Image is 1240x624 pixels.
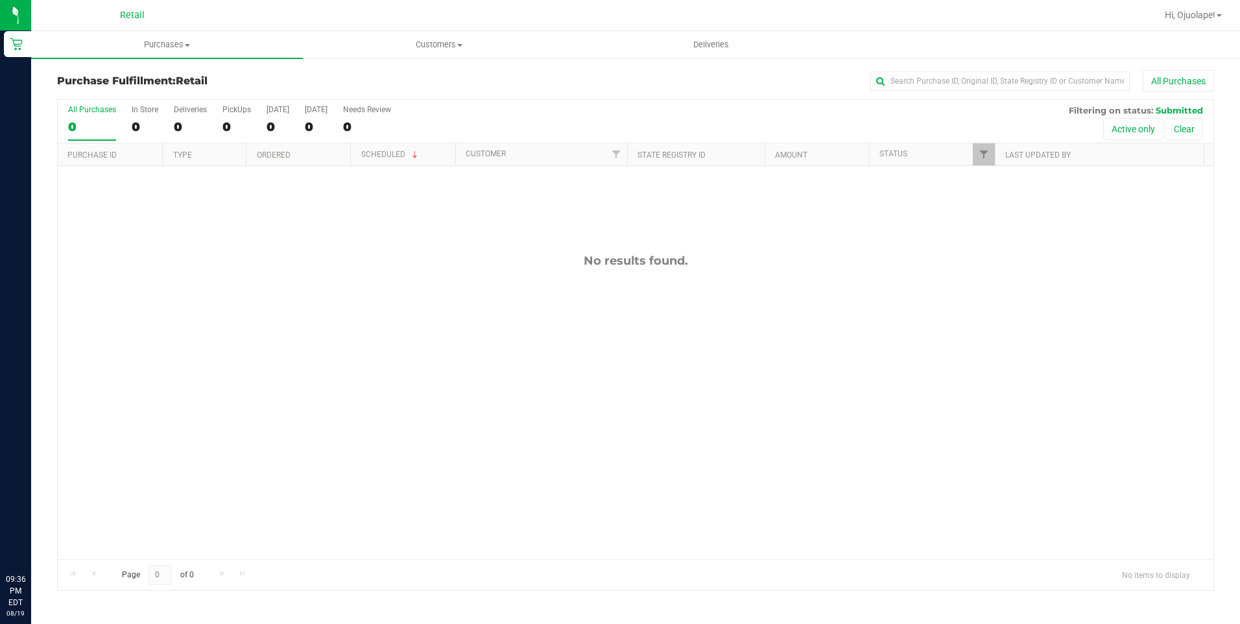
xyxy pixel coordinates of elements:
[267,119,289,134] div: 0
[676,39,746,51] span: Deliveries
[222,119,251,134] div: 0
[31,31,303,58] a: Purchases
[68,119,116,134] div: 0
[68,105,116,114] div: All Purchases
[343,105,391,114] div: Needs Review
[174,105,207,114] div: Deliveries
[304,39,574,51] span: Customers
[58,254,1213,268] div: No results found.
[1165,118,1203,140] button: Clear
[6,573,25,608] p: 09:36 PM EDT
[176,75,208,87] span: Retail
[1005,150,1071,160] a: Last Updated By
[57,75,443,87] h3: Purchase Fulfillment:
[222,105,251,114] div: PickUps
[1165,10,1215,20] span: Hi, Ojuolape!
[575,31,847,58] a: Deliveries
[638,150,706,160] a: State Registry ID
[132,119,158,134] div: 0
[775,150,807,160] a: Amount
[1069,105,1153,115] span: Filtering on status:
[1103,118,1163,140] button: Active only
[38,518,54,534] iframe: Resource center unread badge
[466,149,506,158] a: Customer
[879,149,907,158] a: Status
[6,608,25,618] p: 08/19
[257,150,291,160] a: Ordered
[1156,105,1203,115] span: Submitted
[31,39,303,51] span: Purchases
[67,150,117,160] a: Purchase ID
[13,520,52,559] iframe: Resource center
[606,143,627,165] a: Filter
[120,10,145,21] span: Retail
[870,71,1130,91] input: Search Purchase ID, Original ID, State Registry ID or Customer Name...
[1112,565,1200,584] span: No items to display
[111,565,204,585] span: Page of 0
[305,105,328,114] div: [DATE]
[10,38,23,51] inline-svg: Retail
[305,119,328,134] div: 0
[267,105,289,114] div: [DATE]
[303,31,575,58] a: Customers
[343,119,391,134] div: 0
[173,150,192,160] a: Type
[973,143,994,165] a: Filter
[174,119,207,134] div: 0
[132,105,158,114] div: In Store
[1143,70,1214,92] button: All Purchases
[361,150,420,159] a: Scheduled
